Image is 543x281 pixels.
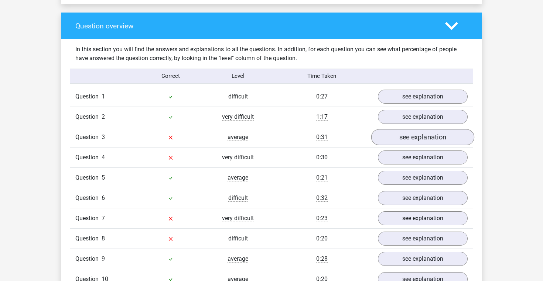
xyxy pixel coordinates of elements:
[75,234,102,243] span: Question
[102,194,105,201] span: 6
[316,215,328,222] span: 0:23
[102,215,105,222] span: 7
[378,232,468,246] a: see explanation
[316,194,328,202] span: 0:32
[228,174,248,181] span: average
[316,93,328,100] span: 0:27
[204,72,271,80] div: Level
[75,133,102,142] span: Question
[316,113,328,121] span: 1:17
[75,112,102,121] span: Question
[378,150,468,164] a: see explanation
[371,129,474,145] a: see explanation
[378,90,468,104] a: see explanation
[137,72,205,80] div: Correct
[102,93,105,100] span: 1
[228,133,248,141] span: average
[75,214,102,223] span: Question
[75,22,434,30] h4: Question overview
[316,235,328,242] span: 0:20
[316,154,328,161] span: 0:30
[228,235,248,242] span: difficult
[378,191,468,205] a: see explanation
[378,211,468,225] a: see explanation
[75,153,102,162] span: Question
[222,215,254,222] span: very difficult
[316,133,328,141] span: 0:31
[228,93,248,100] span: difficult
[102,113,105,120] span: 2
[228,194,248,202] span: difficult
[316,255,328,263] span: 0:28
[222,154,254,161] span: very difficult
[271,72,372,80] div: Time Taken
[222,113,254,121] span: very difficult
[75,92,102,101] span: Question
[378,171,468,185] a: see explanation
[316,174,328,181] span: 0:21
[378,252,468,266] a: see explanation
[75,194,102,202] span: Question
[228,255,248,263] span: average
[70,45,473,63] div: In this section you will find the answers and explanations to all the questions. In addition, for...
[102,174,105,181] span: 5
[102,235,105,242] span: 8
[75,173,102,182] span: Question
[102,133,105,140] span: 3
[102,255,105,262] span: 9
[75,254,102,263] span: Question
[102,154,105,161] span: 4
[378,110,468,124] a: see explanation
